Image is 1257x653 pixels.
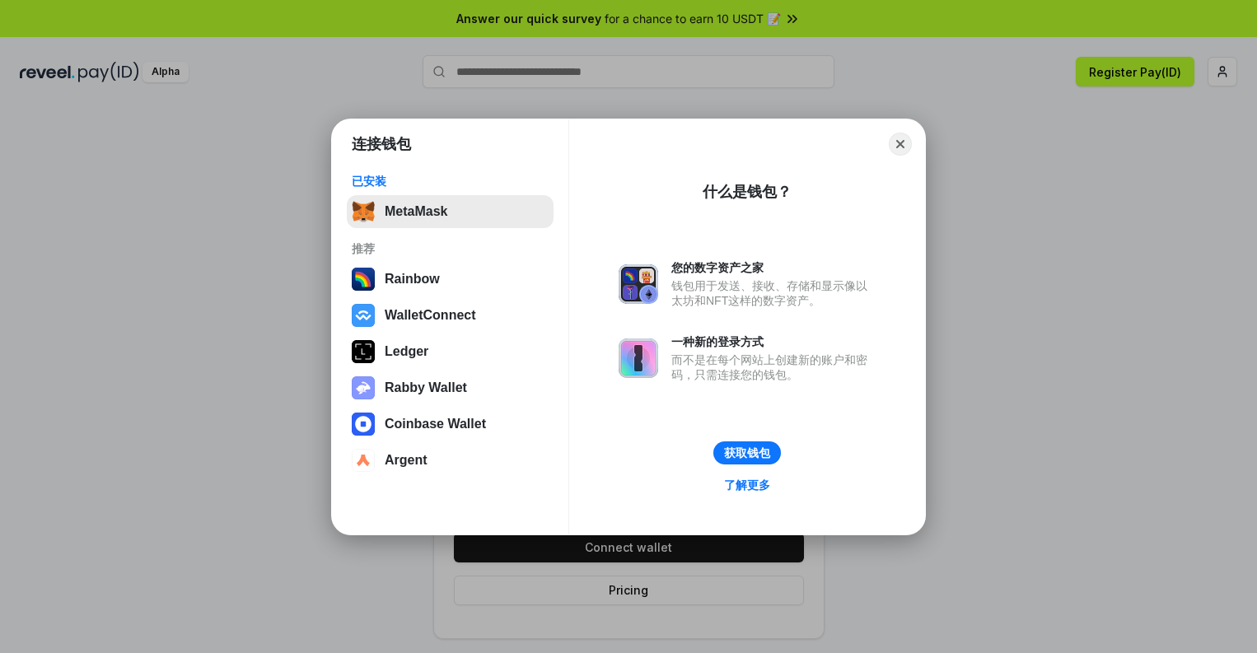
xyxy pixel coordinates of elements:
button: 获取钱包 [713,441,781,464]
div: Argent [385,453,428,468]
div: 推荐 [352,241,549,256]
div: Ledger [385,344,428,359]
div: 钱包用于发送、接收、存储和显示像以太坊和NFT这样的数字资产。 [671,278,876,308]
div: 已安装 [352,174,549,189]
button: MetaMask [347,195,554,228]
div: Rainbow [385,272,440,287]
button: Coinbase Wallet [347,408,554,441]
button: WalletConnect [347,299,554,332]
button: Rainbow [347,263,554,296]
div: MetaMask [385,204,447,219]
img: svg+xml,%3Csvg%20xmlns%3D%22http%3A%2F%2Fwww.w3.org%2F2000%2Fsvg%22%20fill%3D%22none%22%20viewBox... [619,264,658,304]
button: Close [889,133,912,156]
img: svg+xml,%3Csvg%20width%3D%2228%22%20height%3D%2228%22%20viewBox%3D%220%200%2028%2028%22%20fill%3D... [352,413,375,436]
h1: 连接钱包 [352,134,411,154]
div: WalletConnect [385,308,476,323]
img: svg+xml,%3Csvg%20width%3D%2228%22%20height%3D%2228%22%20viewBox%3D%220%200%2028%2028%22%20fill%3D... [352,449,375,472]
div: Coinbase Wallet [385,417,486,431]
img: svg+xml,%3Csvg%20width%3D%2228%22%20height%3D%2228%22%20viewBox%3D%220%200%2028%2028%22%20fill%3D... [352,304,375,327]
div: 一种新的登录方式 [671,334,876,349]
button: Argent [347,444,554,477]
div: 获取钱包 [724,445,770,460]
img: svg+xml,%3Csvg%20xmlns%3D%22http%3A%2F%2Fwww.w3.org%2F2000%2Fsvg%22%20fill%3D%22none%22%20viewBox... [619,338,658,378]
img: svg+xml,%3Csvg%20xmlns%3D%22http%3A%2F%2Fwww.w3.org%2F2000%2Fsvg%22%20width%3D%2228%22%20height%3... [352,340,375,363]
button: Rabby Wallet [347,371,554,404]
button: Ledger [347,335,554,368]
img: svg+xml,%3Csvg%20xmlns%3D%22http%3A%2F%2Fwww.w3.org%2F2000%2Fsvg%22%20fill%3D%22none%22%20viewBox... [352,376,375,399]
div: Rabby Wallet [385,380,467,395]
a: 了解更多 [714,474,780,496]
img: svg+xml,%3Csvg%20fill%3D%22none%22%20height%3D%2233%22%20viewBox%3D%220%200%2035%2033%22%20width%... [352,200,375,223]
div: 了解更多 [724,478,770,492]
div: 什么是钱包？ [703,182,792,202]
img: svg+xml,%3Csvg%20width%3D%22120%22%20height%3D%22120%22%20viewBox%3D%220%200%20120%20120%22%20fil... [352,268,375,291]
div: 而不是在每个网站上创建新的账户和密码，只需连接您的钱包。 [671,352,876,382]
div: 您的数字资产之家 [671,260,876,275]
